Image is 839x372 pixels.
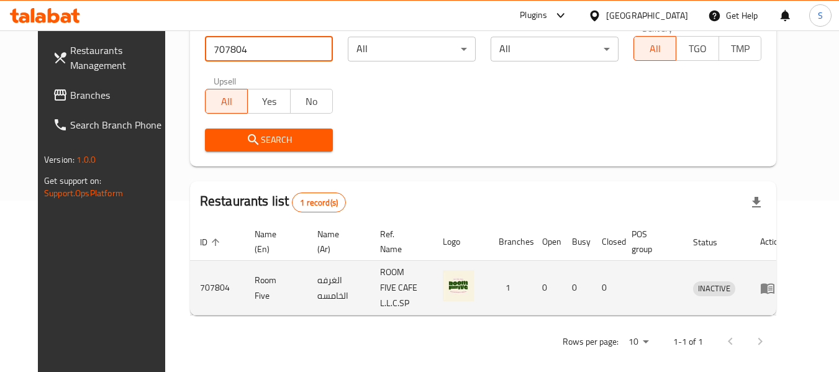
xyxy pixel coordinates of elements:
span: Name (Ar) [317,227,355,256]
label: Upsell [214,76,237,85]
span: Search [215,132,323,148]
table: enhanced table [190,223,793,315]
button: TGO [676,36,719,61]
span: Restaurants Management [70,43,168,73]
div: Plugins [520,8,547,23]
span: No [296,93,328,111]
span: Get support on: [44,173,101,189]
h2: Restaurants list [200,192,346,212]
span: 1 record(s) [293,197,345,209]
div: All [491,37,619,61]
span: TGO [681,40,714,58]
button: TMP [719,36,761,61]
a: Support.OpsPlatform [44,185,123,201]
span: POS group [632,227,668,256]
p: 1-1 of 1 [673,334,703,350]
button: Search [205,129,333,152]
span: Branches [70,88,168,102]
img: Room Five [443,270,474,301]
label: Delivery [642,24,673,32]
span: All [211,93,243,111]
p: Rows per page: [563,334,619,350]
button: No [290,89,333,114]
span: Ref. Name [380,227,418,256]
div: All [348,37,476,61]
span: INACTIVE [693,281,735,296]
div: [GEOGRAPHIC_DATA] [606,9,688,22]
a: Branches [43,80,178,110]
input: Search for restaurant name or ID.. [205,37,333,61]
button: All [205,89,248,114]
td: 0 [532,261,562,315]
a: Search Branch Phone [43,110,178,140]
th: Branches [489,223,532,261]
th: Busy [562,223,592,261]
td: 1 [489,261,532,315]
th: Closed [592,223,622,261]
span: 1.0.0 [76,152,96,168]
span: ID [200,235,224,250]
td: 707804 [190,261,245,315]
td: 0 [562,261,592,315]
a: Restaurants Management [43,35,178,80]
div: Total records count [292,193,346,212]
th: Logo [433,223,489,261]
th: Action [750,223,793,261]
td: الغرفه الخامسه [307,261,370,315]
span: All [639,40,671,58]
span: Search Branch Phone [70,117,168,132]
span: S [818,9,823,22]
td: ROOM FIVE CAFE L.L.C.SP [370,261,433,315]
span: Yes [253,93,285,111]
td: 0 [592,261,622,315]
span: Version: [44,152,75,168]
div: Rows per page: [624,333,653,352]
span: Name (En) [255,227,293,256]
button: All [633,36,676,61]
td: Room Five [245,261,307,315]
th: Open [532,223,562,261]
span: Status [693,235,733,250]
div: Export file [741,188,771,217]
span: TMP [724,40,756,58]
button: Yes [247,89,290,114]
